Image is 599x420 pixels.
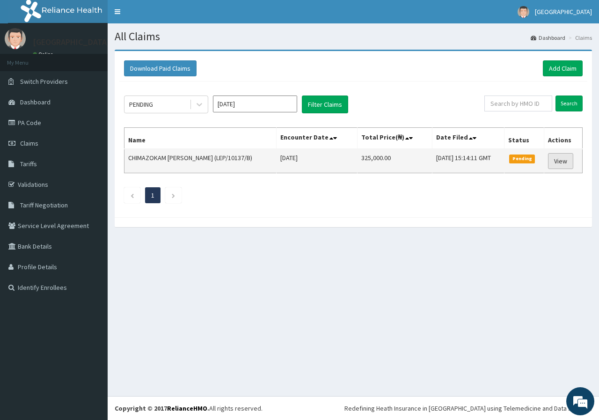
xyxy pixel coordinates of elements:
a: View [548,153,573,169]
a: RelianceHMO [167,404,207,413]
span: Pending [509,155,535,163]
div: PENDING [129,100,153,109]
p: [GEOGRAPHIC_DATA] [33,38,110,46]
span: Switch Providers [20,77,68,86]
td: 325,000.00 [357,149,432,173]
span: Dashboard [20,98,51,106]
th: Name [124,128,277,149]
div: Redefining Heath Insurance in [GEOGRAPHIC_DATA] using Telemedicine and Data Science! [344,404,592,413]
th: Date Filed [432,128,504,149]
button: Filter Claims [302,96,348,113]
th: Actions [544,128,583,149]
span: Claims [20,139,38,147]
th: Total Price(₦) [357,128,432,149]
a: Dashboard [531,34,565,42]
a: Page 1 is your current page [151,191,154,199]
a: Next page [171,191,175,199]
a: Previous page [130,191,134,199]
span: Tariff Negotiation [20,201,68,209]
footer: All rights reserved. [108,396,599,420]
img: User Image [5,28,26,49]
span: [GEOGRAPHIC_DATA] [535,7,592,16]
th: Status [504,128,544,149]
strong: Copyright © 2017 . [115,404,209,413]
td: CHIMAZOKAM [PERSON_NAME] (LEP/10137/B) [124,149,277,173]
th: Encounter Date [276,128,357,149]
img: User Image [518,6,529,18]
a: Online [33,51,55,58]
span: Tariffs [20,160,37,168]
button: Download Paid Claims [124,60,197,76]
li: Claims [566,34,592,42]
td: [DATE] 15:14:11 GMT [432,149,504,173]
input: Search by HMO ID [484,96,552,111]
a: Add Claim [543,60,583,76]
input: Select Month and Year [213,96,297,112]
h1: All Claims [115,30,592,43]
input: Search [555,96,583,111]
td: [DATE] [276,149,357,173]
